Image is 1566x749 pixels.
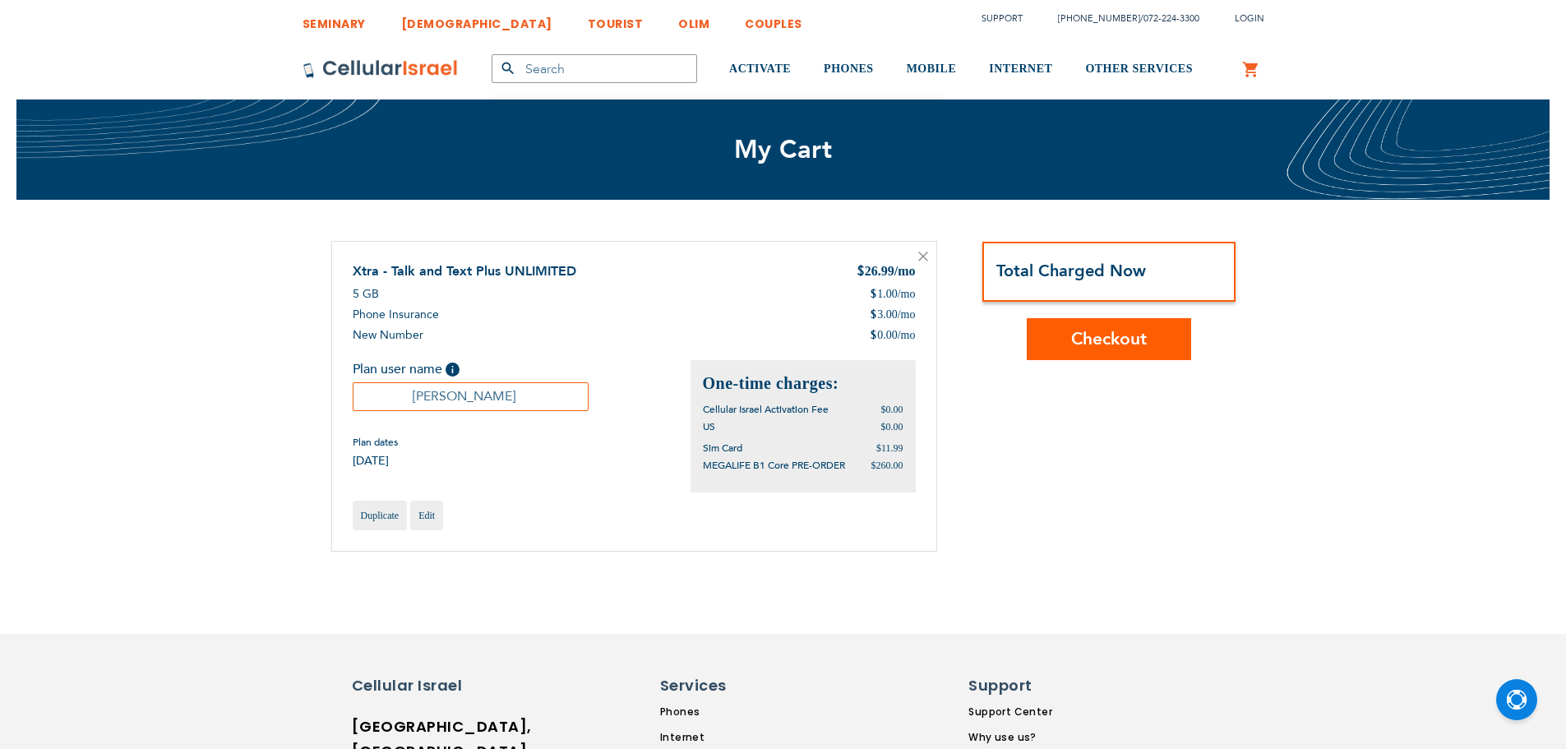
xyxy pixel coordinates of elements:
a: MOBILE [907,39,957,100]
span: My Cart [734,132,833,167]
span: Duplicate [361,510,400,521]
a: Phones [660,705,810,719]
strong: Total Charged Now [996,260,1146,282]
span: OTHER SERVICES [1085,62,1193,75]
span: $0.00 [881,404,903,415]
span: US [703,420,715,433]
span: New Number [353,327,423,343]
span: /mo [898,286,916,303]
span: /mo [898,327,916,344]
div: 1.00 [870,286,915,303]
span: Help [446,363,460,377]
div: 26.99 [857,262,916,282]
span: Sim Card [703,442,742,455]
span: MOBILE [907,62,957,75]
span: /mo [898,307,916,323]
a: [PHONE_NUMBER] [1058,12,1140,25]
span: 5 GB [353,286,379,302]
h6: Support [968,675,1066,696]
span: Phone Insurance [353,307,439,322]
a: [DEMOGRAPHIC_DATA] [401,4,552,35]
img: Cellular Israel Logo [303,59,459,79]
a: PHONES [824,39,874,100]
span: $0.00 [881,421,903,432]
a: COUPLES [745,4,802,35]
a: TOURIST [588,4,644,35]
a: SEMINARY [303,4,366,35]
a: OTHER SERVICES [1085,39,1193,100]
a: INTERNET [989,39,1052,100]
a: Support [982,12,1023,25]
span: INTERNET [989,62,1052,75]
span: $ [857,263,865,282]
div: 0.00 [870,327,915,344]
h6: Services [660,675,800,696]
a: 072-224-3300 [1143,12,1199,25]
span: $ [870,286,877,303]
h6: Cellular Israel [352,675,492,696]
span: Checkout [1071,327,1147,351]
span: $ [870,327,877,344]
a: Edit [410,501,443,530]
a: Duplicate [353,501,408,530]
input: Search [492,54,697,83]
span: MEGALIFE B1 Core PRE-ORDER [703,459,845,472]
span: Cellular Israel Activation Fee [703,403,829,416]
a: OLIM [678,4,709,35]
a: ACTIVATE [729,39,791,100]
span: Edit [418,510,435,521]
span: Login [1235,12,1264,25]
a: Xtra - Talk and Text Plus UNLIMITED [353,262,576,280]
span: $ [870,307,877,323]
a: Why use us? [968,730,1076,745]
button: Checkout [1027,318,1191,360]
h2: One-time charges: [703,372,903,395]
a: Internet [660,730,810,745]
span: ACTIVATE [729,62,791,75]
span: $11.99 [876,442,903,454]
div: 3.00 [870,307,915,323]
span: Plan dates [353,436,398,449]
span: /mo [894,264,916,278]
span: Plan user name [353,360,442,378]
span: PHONES [824,62,874,75]
span: $260.00 [871,460,903,471]
li: / [1042,7,1199,30]
a: Support Center [968,705,1076,719]
span: [DATE] [353,453,398,469]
